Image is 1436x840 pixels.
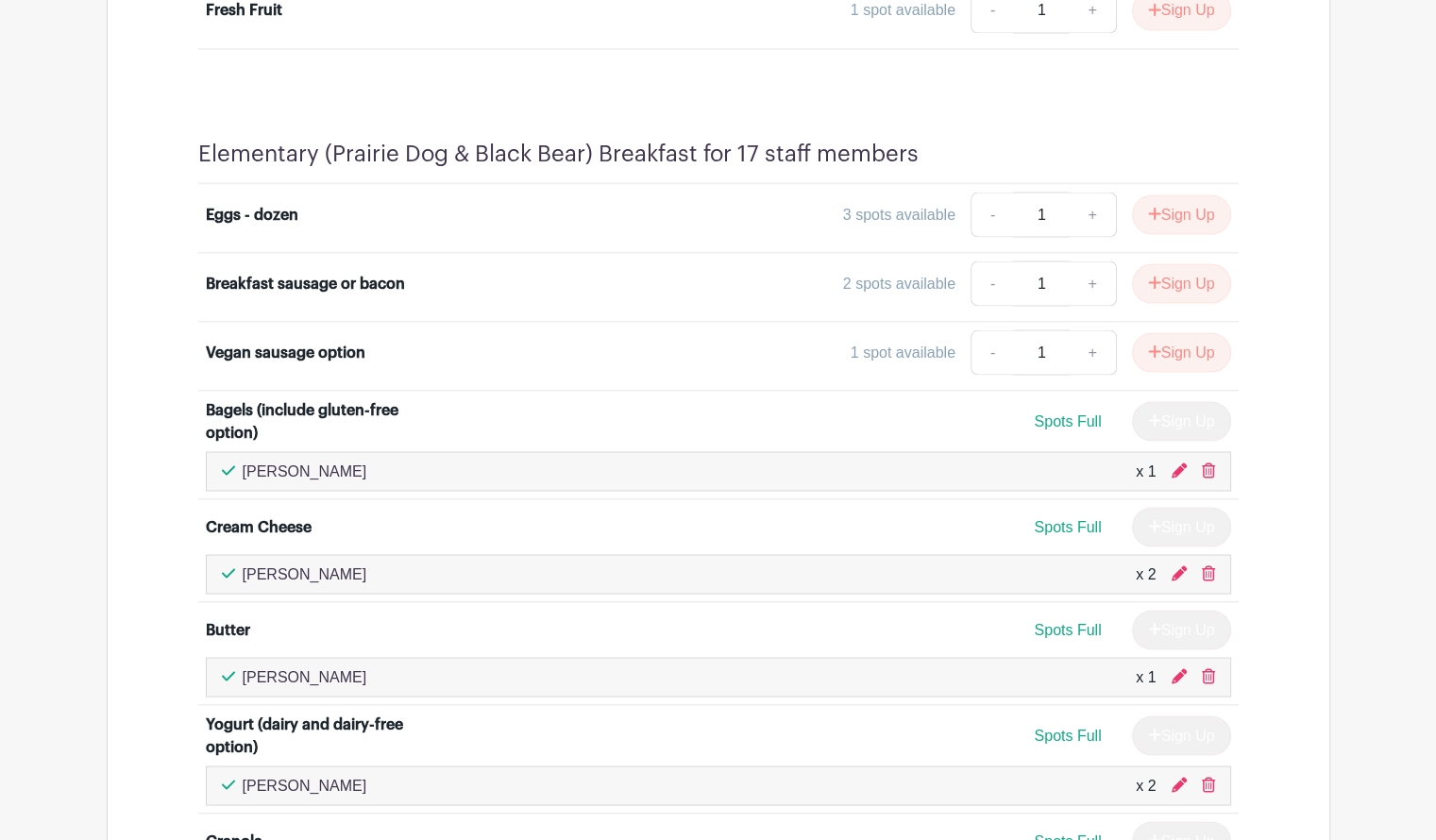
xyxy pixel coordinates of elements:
div: Cream Cheese [206,515,312,538]
span: Spots Full [1034,727,1101,743]
div: Eggs - dozen [206,203,298,226]
span: Spots Full [1034,621,1101,637]
button: Sign Up [1132,332,1231,372]
div: 2 spots available [843,272,955,294]
a: - [971,260,1014,306]
span: Spots Full [1034,518,1101,534]
div: Butter [206,618,250,641]
span: Spots Full [1034,412,1101,428]
p: [PERSON_NAME] [243,774,367,797]
p: [PERSON_NAME] [243,460,367,482]
p: [PERSON_NAME] [243,563,367,585]
div: Bagels (include gluten-free option) [206,398,440,444]
a: - [971,329,1014,375]
div: x 1 [1136,460,1156,482]
p: [PERSON_NAME] [243,665,367,688]
a: + [1069,260,1116,306]
div: 1 spot available [851,341,955,363]
div: x 2 [1136,563,1156,585]
div: Breakfast sausage or bacon [206,272,405,294]
div: x 2 [1136,774,1156,797]
div: Vegan sausage option [206,341,365,363]
a: - [971,192,1014,237]
button: Sign Up [1132,194,1231,234]
a: + [1069,329,1116,375]
div: Yogurt (dairy and dairy-free option) [206,713,440,758]
a: + [1069,192,1116,237]
div: x 1 [1136,665,1156,688]
div: 3 spots available [843,203,955,226]
h4: Elementary (Prairie Dog & Black Bear) Breakfast for 17 staff members [198,140,919,167]
button: Sign Up [1132,263,1231,303]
